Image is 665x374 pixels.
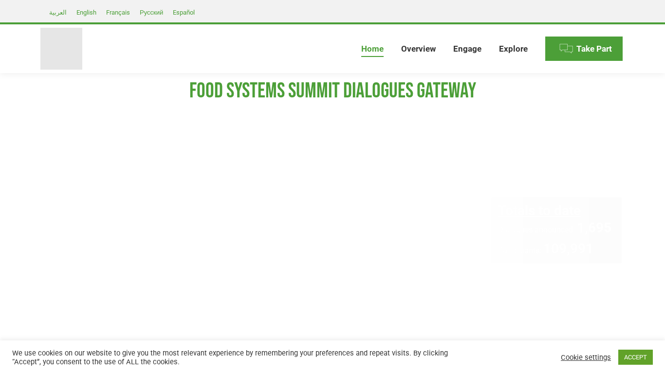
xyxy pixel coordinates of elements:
[49,9,67,16] span: العربية
[12,349,461,366] div: We use cookies on our website to give you the most relevant experience by remembering your prefer...
[40,78,625,104] h1: FOOD SYSTEMS SUMMIT DIALOGUES GATEWAY
[453,44,481,54] span: Engage
[40,28,82,70] img: Food Systems Summit Dialogues
[498,246,541,255] span: Participants:
[618,350,653,365] a: ACCEPT
[72,6,101,18] a: English
[401,44,436,54] span: Overview
[106,9,130,16] span: Français
[498,225,575,234] span: Dialogues announced:
[561,353,611,362] a: Cookie settings
[577,220,611,236] span: 1,695
[135,6,168,18] a: Русский
[168,6,200,18] a: Español
[498,204,615,218] div: Totals to date
[498,242,615,256] a: Participants: 109,991
[499,44,528,54] span: Explore
[361,44,384,54] span: Home
[44,6,72,18] a: العربية
[101,6,135,18] a: Français
[173,9,195,16] span: Español
[559,41,573,56] img: Menu icon
[140,9,163,16] span: Русский
[76,9,96,16] span: English
[576,44,612,54] span: Take Part
[543,241,593,257] span: 109,991
[498,221,615,235] a: Dialogues announced: 1,695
